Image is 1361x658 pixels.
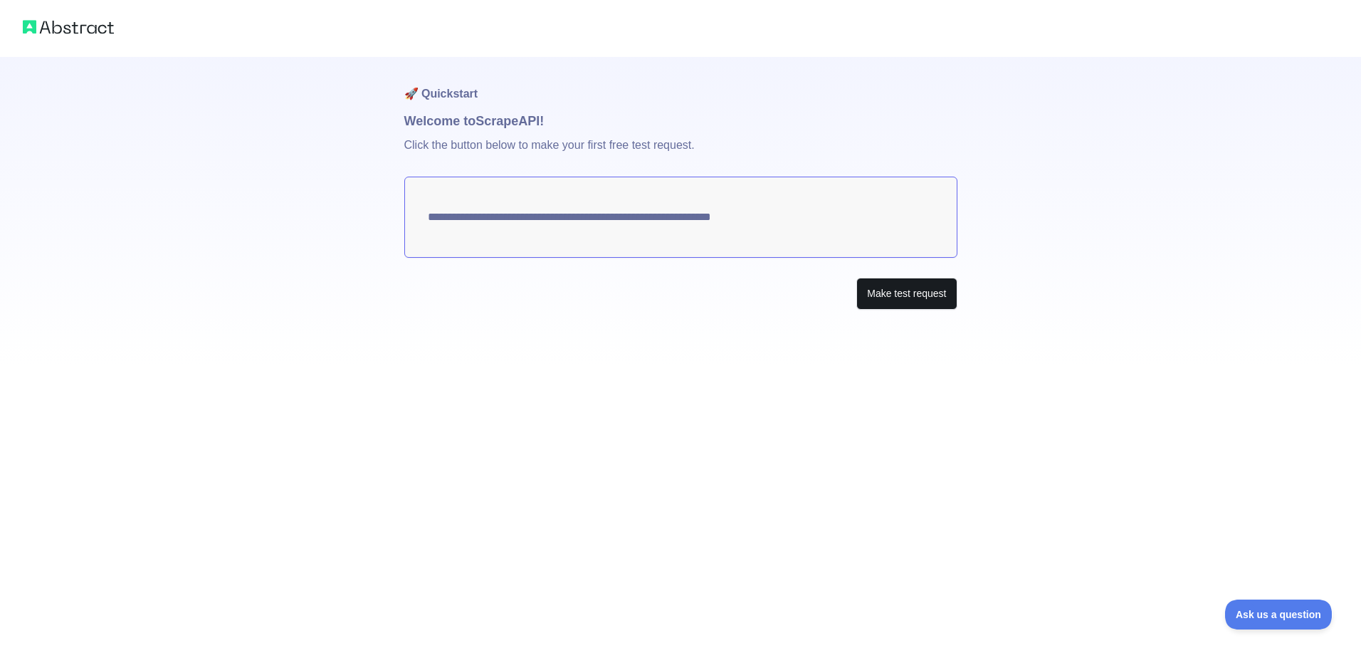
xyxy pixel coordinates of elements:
img: Abstract logo [23,17,114,37]
p: Click the button below to make your first free test request. [404,131,957,177]
h1: Welcome to Scrape API! [404,111,957,131]
iframe: Toggle Customer Support [1225,600,1333,630]
h1: 🚀 Quickstart [404,57,957,111]
button: Make test request [856,278,957,310]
